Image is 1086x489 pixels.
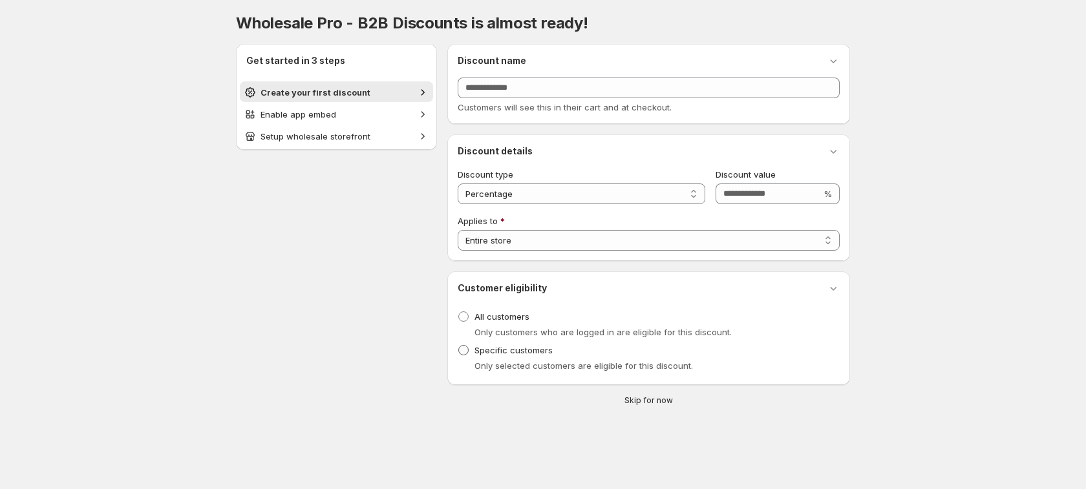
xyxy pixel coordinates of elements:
span: Discount value [716,169,776,180]
span: % [824,189,832,199]
span: Specific customers [474,345,553,355]
button: Skip for now [442,393,855,408]
span: Create your first discount [261,87,370,98]
span: Enable app embed [261,109,336,120]
span: Customers will see this in their cart and at checkout. [458,102,672,112]
h1: Wholesale Pro - B2B Discounts is almost ready! [236,13,850,34]
span: Only customers who are logged in are eligible for this discount. [474,327,732,337]
span: All customers [474,311,529,322]
h3: Discount name [458,54,526,67]
span: Applies to [458,216,498,226]
span: Discount type [458,169,513,180]
span: Skip for now [624,395,673,406]
span: Only selected customers are eligible for this discount. [474,360,693,371]
span: Setup wholesale storefront [261,131,370,141]
h3: Discount details [458,145,533,158]
h3: Customer eligibility [458,282,547,295]
h2: Get started in 3 steps [246,54,427,67]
